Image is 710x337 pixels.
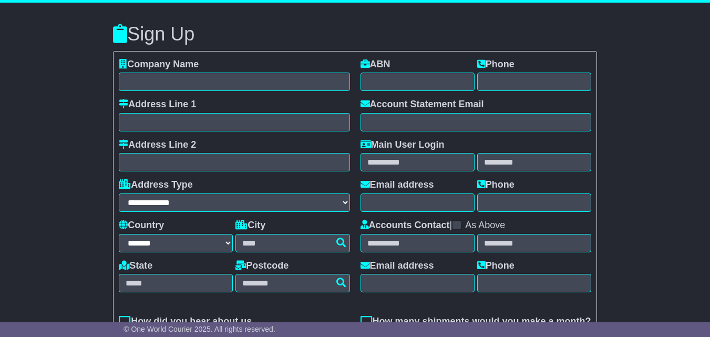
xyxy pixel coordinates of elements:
div: | [361,220,591,234]
span: © One World Courier 2025. All rights reserved. [124,325,275,333]
label: Account Statement Email [361,99,484,110]
label: How many shipments would you make a month? [361,316,591,328]
label: Postcode [235,260,289,272]
label: State [119,260,152,272]
label: Email address [361,179,434,191]
label: Phone [477,260,515,272]
label: Accounts Contact [361,220,450,231]
label: Address Line 1 [119,99,196,110]
label: City [235,220,265,231]
label: Address Line 2 [119,139,196,151]
label: Country [119,220,164,231]
h3: Sign Up [113,24,597,45]
label: Phone [477,179,515,191]
label: Address Type [119,179,193,191]
label: Phone [477,59,515,70]
label: Email address [361,260,434,272]
label: Main User Login [361,139,445,151]
label: Company Name [119,59,199,70]
label: How did you hear about us [119,316,252,328]
label: As Above [465,220,505,231]
label: ABN [361,59,390,70]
